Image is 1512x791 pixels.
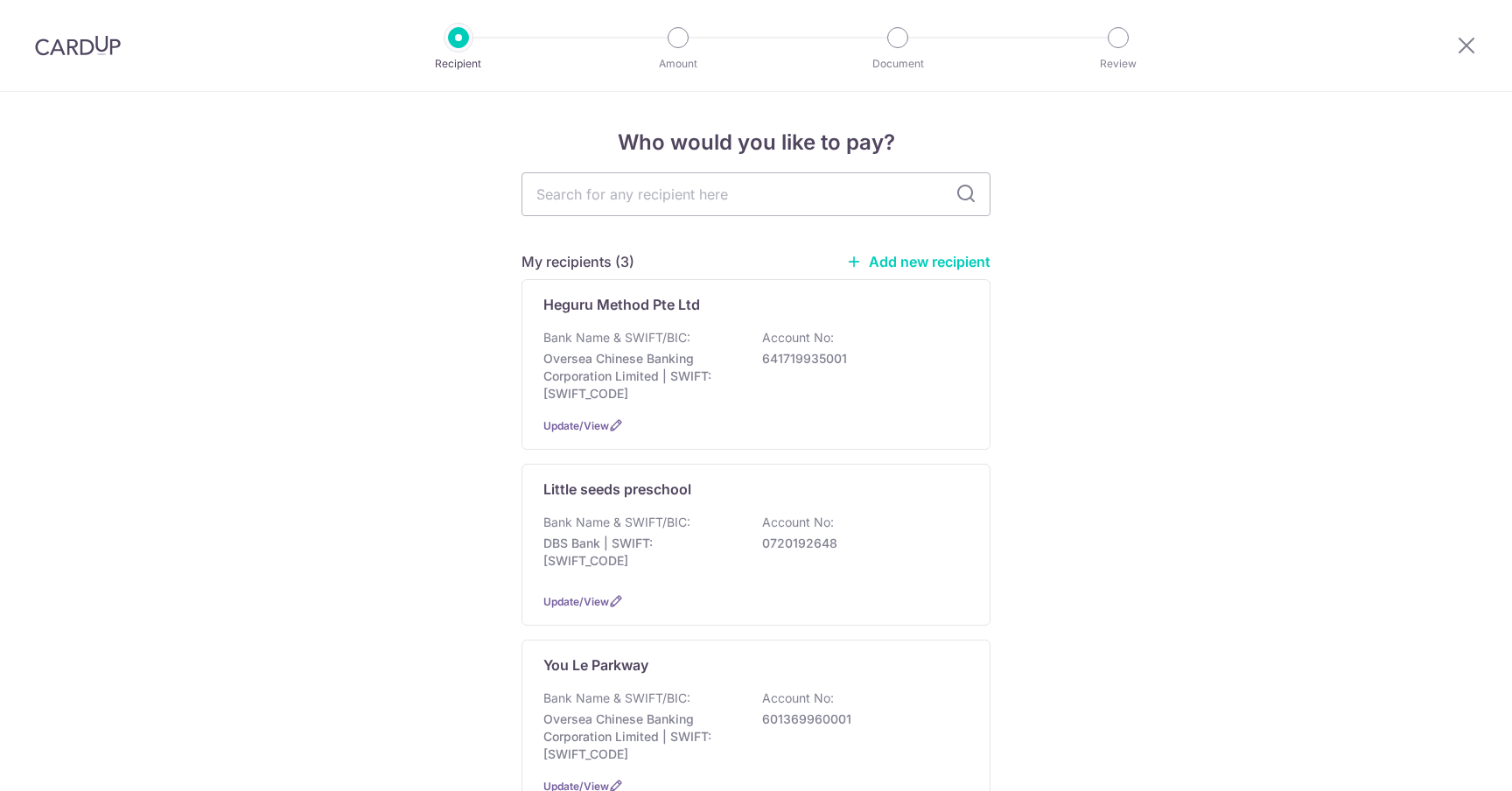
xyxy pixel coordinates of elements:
[846,253,990,270] a: Add new recipient
[613,55,743,73] p: Amount
[543,479,691,500] p: Little seeds preschool
[543,350,739,402] p: Oversea Chinese Banking Corporation Limited | SWIFT: [SWIFT_CODE]
[543,294,700,315] p: Heguru Method Pte Ltd
[35,35,121,56] img: CardUp
[543,329,690,346] p: Bank Name & SWIFT/BIC:
[543,595,609,608] a: Update/View
[543,689,690,707] p: Bank Name & SWIFT/BIC:
[762,535,958,552] p: 0720192648
[543,419,609,432] a: Update/View
[543,654,648,675] p: You Le Parkway
[543,535,739,570] p: DBS Bank | SWIFT: [SWIFT_CODE]
[762,689,834,707] p: Account No:
[543,514,690,531] p: Bank Name & SWIFT/BIC:
[762,329,834,346] p: Account No:
[762,350,958,367] p: 641719935001
[833,55,962,73] p: Document
[394,55,523,73] p: Recipient
[762,514,834,531] p: Account No:
[1053,55,1183,73] p: Review
[521,251,634,272] h5: My recipients (3)
[521,172,990,216] input: Search for any recipient here
[543,710,739,763] p: Oversea Chinese Banking Corporation Limited | SWIFT: [SWIFT_CODE]
[521,127,990,158] h4: Who would you like to pay?
[762,710,958,728] p: 601369960001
